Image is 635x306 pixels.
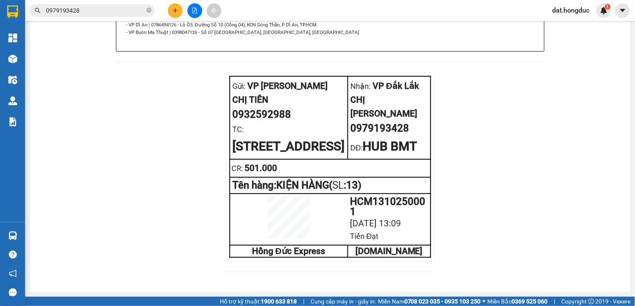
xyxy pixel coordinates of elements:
span: TC: [233,125,244,134]
span: Gửi: [233,82,246,91]
span: notification [9,270,17,277]
strong: 0369 525 060 [512,298,548,305]
span: CR : [232,164,245,173]
span: 1 [606,4,609,10]
img: icon-new-feature [600,7,608,14]
div: VP [PERSON_NAME] [233,79,345,93]
img: warehouse-icon [8,231,17,240]
img: logo-vxr [7,5,18,18]
span: DĐ: [351,143,363,152]
img: warehouse-icon [8,96,17,105]
div: Tiến Đạt [350,231,428,242]
span: Hỗ trợ kỹ thuật: [220,297,297,306]
button: plus [168,3,183,18]
button: file-add [188,3,202,18]
div: CHỊ TIÊN [233,93,345,107]
span: file-add [192,8,198,13]
span: [STREET_ADDRESS] [233,139,345,153]
button: caret-down [615,3,630,18]
div: 0932592988 [233,107,345,123]
span: search [35,8,41,13]
span: | [554,297,555,306]
span: Cung cấp máy in - giấy in: [311,297,376,306]
div: VP Đắk Lắk [351,79,428,93]
span: dat.hongduc [546,5,596,16]
span: HUB BMT [363,139,417,153]
span: aim [211,8,217,13]
div: CHỊ [PERSON_NAME] [351,93,428,121]
span: caret-down [619,7,627,14]
div: HCM1310250001 [350,197,428,217]
span: close-circle [147,8,152,13]
input: Tìm tên, số ĐT hoặc mã đơn [46,6,145,15]
div: 0979193428 [351,121,428,137]
span: plus [172,8,178,13]
span: SL [333,179,344,191]
div: 501.000 [232,161,346,175]
span: Miền Nam [378,297,481,306]
td: Hồng Đức Express [230,245,348,257]
span: message [9,288,17,296]
span: close-circle [147,7,152,15]
div: Tên hàng: KIỆN HÀNG ( : 13 ) [233,180,428,191]
span: Nhận: [351,82,371,91]
sup: 1 [605,4,611,10]
button: aim [207,3,221,18]
img: warehouse-icon [8,54,17,63]
strong: 1900 633 818 [261,298,297,305]
td: [DOMAIN_NAME] [348,245,431,257]
strong: 0708 023 035 - 0935 103 250 [404,298,481,305]
span: ⚪️ [483,300,486,303]
div: [DATE] 13:09 [350,217,428,231]
span: Miền Bắc [488,297,548,306]
img: dashboard-icon [8,34,17,42]
span: | [303,297,304,306]
span: copyright [589,298,594,304]
img: warehouse-icon [8,75,17,84]
span: question-circle [9,251,17,259]
img: solution-icon [8,117,17,126]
